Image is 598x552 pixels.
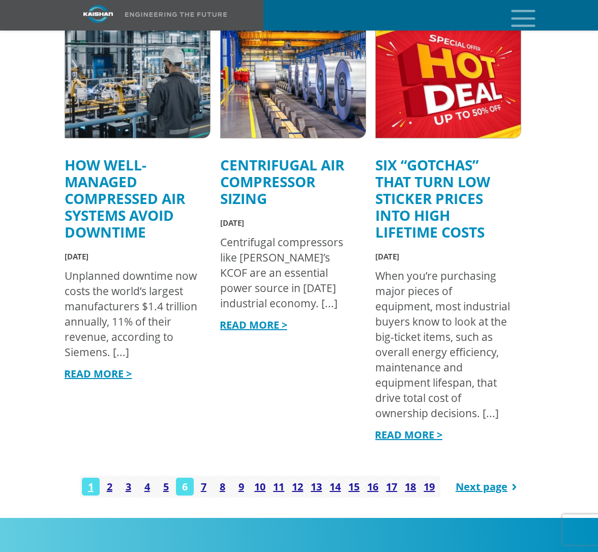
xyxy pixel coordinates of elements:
[270,478,288,496] a: 11
[345,478,363,496] a: 15
[119,478,137,496] a: 3
[375,268,511,421] div: When you’re purchasing major pieces of equipment, most industrial buyers know to look at the big-...
[138,478,156,496] a: 4
[65,268,200,360] div: Unplanned downtime now costs the world’s largest manufacturers $1.4 trillion annually, 11% of the...
[308,478,325,496] a: 13
[375,251,399,262] span: [DATE]
[232,478,250,496] a: 9
[221,22,366,138] img: The steel industry needs centrifugals
[326,478,344,496] a: 14
[176,478,194,496] a: 6
[65,22,210,138] img: Automotive downtime
[402,478,420,496] a: 18
[125,12,227,17] img: Engineering the future
[60,5,136,23] img: kaishan logo
[375,428,442,442] a: READ MORE >
[364,478,382,496] a: 16
[251,478,269,496] a: 10
[195,478,213,496] a: 7
[214,478,231,496] a: 8
[383,478,401,496] a: 17
[220,218,244,228] span: [DATE]
[101,478,118,496] a: 2
[157,478,175,496] a: 5
[376,22,521,138] img: Low initial costs
[220,318,287,332] a: READ MORE >
[375,155,490,242] a: Six “Gotchas” That Turn Low Sticker Prices into High Lifetime Costs
[421,478,438,496] a: 19
[507,7,524,24] a: mobile menu
[65,251,88,262] span: [DATE]
[220,155,344,208] a: Centrifugal Air Compressor Sizing
[82,478,100,496] a: 1
[289,478,307,496] a: 12
[64,367,132,381] a: READ MORE >
[65,155,185,242] a: How Well-Managed Compressed Air Systems Avoid Downtime
[220,235,356,311] div: Centrifugal compressors like [PERSON_NAME]’s KCOF are an essential power source in [DATE] industr...
[456,476,522,498] a: Next page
